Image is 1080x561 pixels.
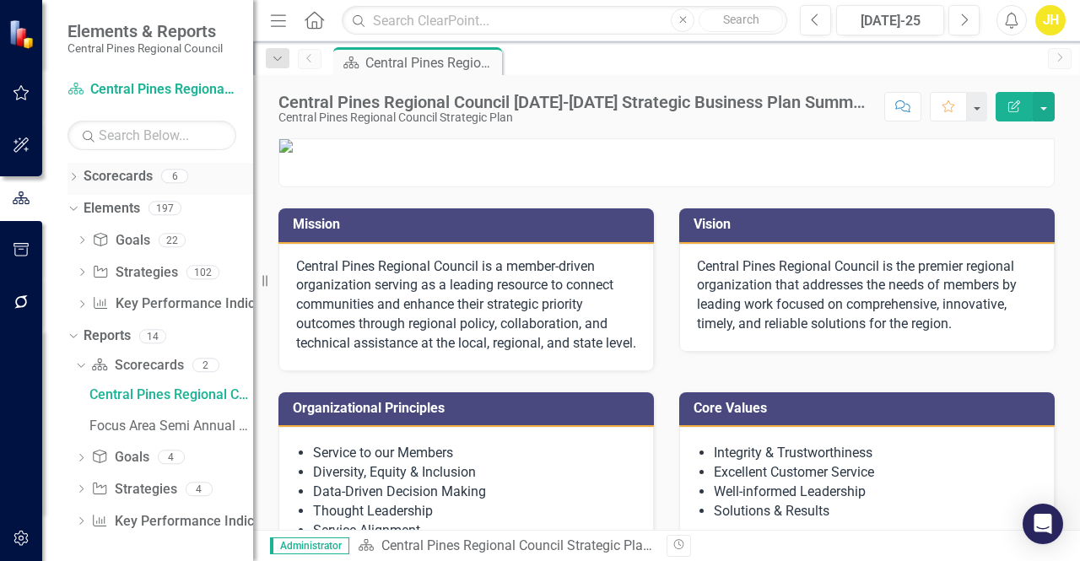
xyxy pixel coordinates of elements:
[92,294,285,314] a: Key Performance Indicators
[714,444,1037,463] li: Integrity & Trustworthiness
[270,537,349,554] span: Administrator
[313,444,636,463] li: Service to our Members
[159,233,186,247] div: 22
[836,5,944,35] button: [DATE]-25
[85,413,253,440] a: Focus Area Semi Annual Updates
[161,170,188,184] div: 6
[89,418,253,434] div: Focus Area Semi Annual Updates
[278,93,867,111] div: Central Pines Regional Council [DATE]-[DATE] Strategic Business Plan Summary
[84,199,140,218] a: Elements
[714,502,1037,521] li: Solutions & Results
[699,8,783,32] button: Search
[1023,504,1063,544] div: Open Intercom Messenger
[85,381,253,408] a: Central Pines Regional Council [DATE]-[DATE] Strategic Business Plan Summary
[91,512,284,531] a: Key Performance Indicators
[92,263,177,283] a: Strategies
[694,217,1046,232] h3: Vision
[278,111,867,124] div: Central Pines Regional Council Strategic Plan
[148,202,181,216] div: 197
[293,401,645,416] h3: Organizational Principles
[91,448,148,467] a: Goals
[279,139,1054,153] img: mceclip0.png
[91,356,183,375] a: Scorecards
[67,121,236,150] input: Search Below...
[67,41,223,55] small: Central Pines Regional Council
[186,265,219,279] div: 102
[313,463,636,483] li: Diversity, Equity & Inclusion
[293,217,645,232] h3: Mission
[8,19,38,48] img: ClearPoint Strategy
[139,329,166,343] div: 14
[358,537,654,556] div: »
[158,450,185,465] div: 4
[723,13,759,26] span: Search
[296,257,636,353] p: Central Pines Regional Council is a member-driven organization serving as a leading resource to c...
[67,21,223,41] span: Elements & Reports
[67,80,236,100] a: Central Pines Regional Council Strategic Plan
[92,231,149,251] a: Goals
[313,521,636,541] li: Service Alignment
[381,537,652,553] a: Central Pines Regional Council Strategic Plan
[313,483,636,502] li: Data-Driven Decision Making
[84,167,153,186] a: Scorecards
[342,6,787,35] input: Search ClearPoint...
[186,482,213,496] div: 4
[313,502,636,521] li: Thought Leadership
[714,463,1037,483] li: Excellent Customer Service
[694,401,1046,416] h3: Core Values
[1035,5,1066,35] button: JH
[84,326,131,346] a: Reports
[89,387,253,402] div: Central Pines Regional Council [DATE]-[DATE] Strategic Business Plan Summary
[192,359,219,373] div: 2
[697,257,1037,334] p: Central Pines Regional Council is the premier regional organization that addresses the needs of m...
[842,11,938,31] div: [DATE]-25
[91,480,176,499] a: Strategies
[365,52,498,73] div: Central Pines Regional Council [DATE]-[DATE] Strategic Business Plan Summary
[714,483,1037,502] li: Well-informed Leadership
